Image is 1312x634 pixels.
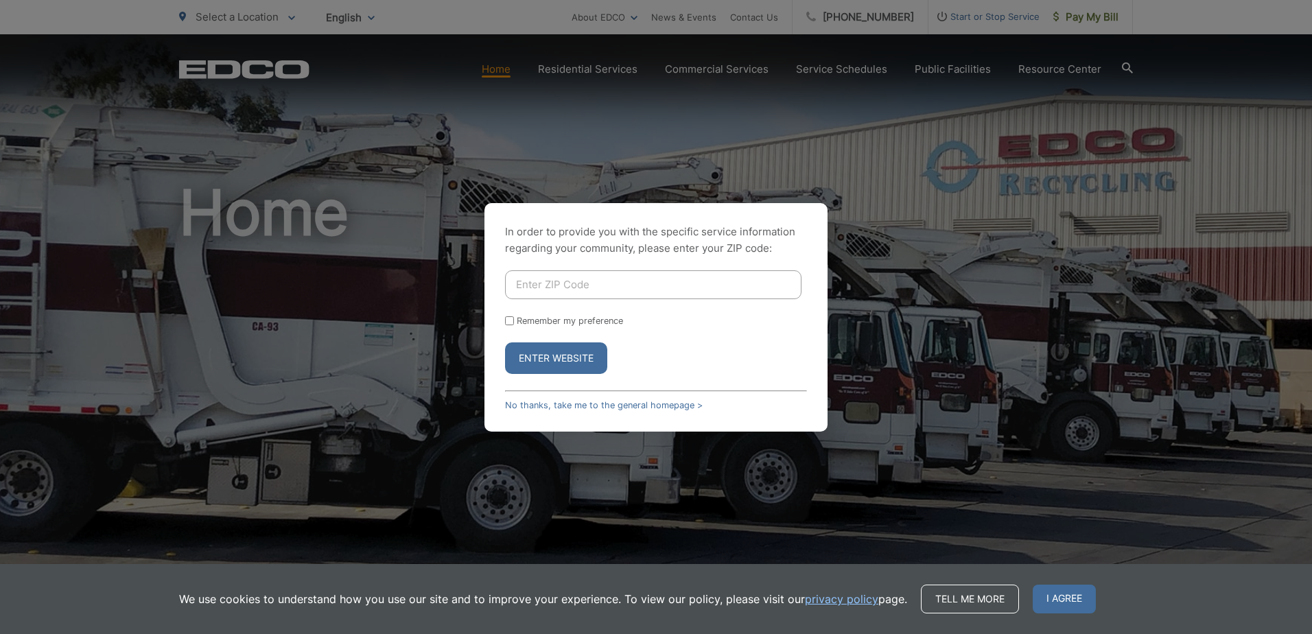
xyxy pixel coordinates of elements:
label: Remember my preference [517,316,623,326]
a: No thanks, take me to the general homepage > [505,400,703,410]
p: We use cookies to understand how you use our site and to improve your experience. To view our pol... [179,591,907,607]
a: privacy policy [805,591,878,607]
span: I agree [1033,585,1096,613]
button: Enter Website [505,342,607,374]
p: In order to provide you with the specific service information regarding your community, please en... [505,224,807,257]
a: Tell me more [921,585,1019,613]
input: Enter ZIP Code [505,270,801,299]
